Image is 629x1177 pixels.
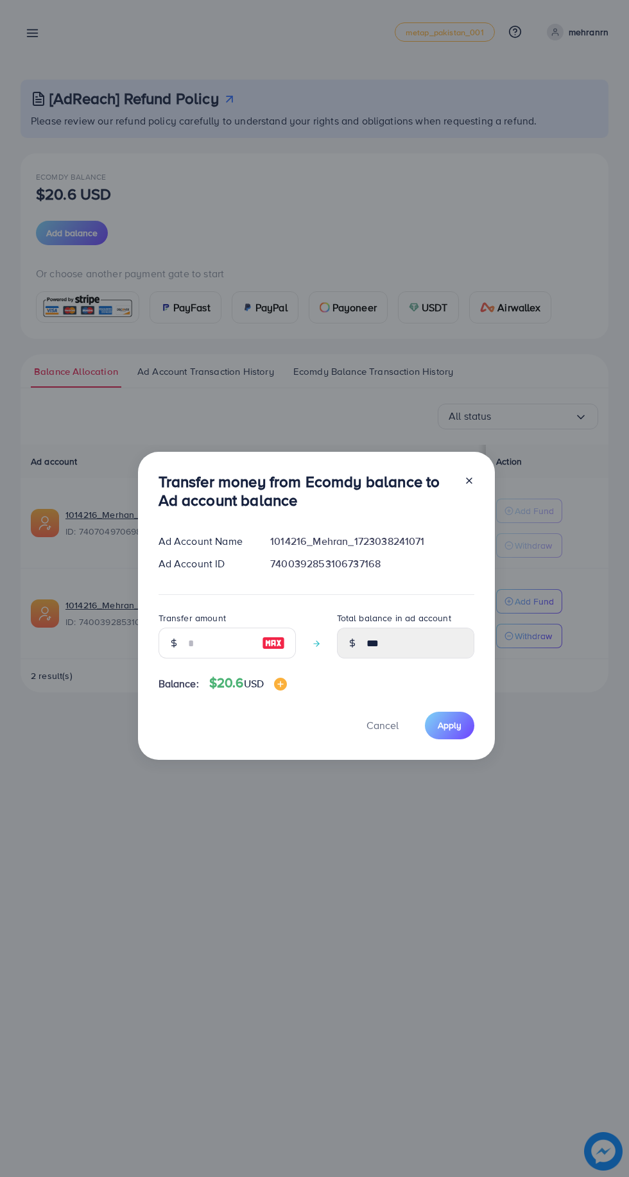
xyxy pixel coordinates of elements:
[159,472,454,510] h3: Transfer money from Ecomdy balance to Ad account balance
[148,556,261,571] div: Ad Account ID
[262,635,285,651] img: image
[350,712,415,739] button: Cancel
[159,676,199,691] span: Balance:
[209,675,287,691] h4: $20.6
[425,712,474,739] button: Apply
[159,612,226,624] label: Transfer amount
[366,718,399,732] span: Cancel
[148,534,261,549] div: Ad Account Name
[260,556,484,571] div: 7400392853106737168
[274,678,287,691] img: image
[438,719,461,732] span: Apply
[260,534,484,549] div: 1014216_Mehran_1723038241071
[244,676,264,691] span: USD
[337,612,451,624] label: Total balance in ad account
